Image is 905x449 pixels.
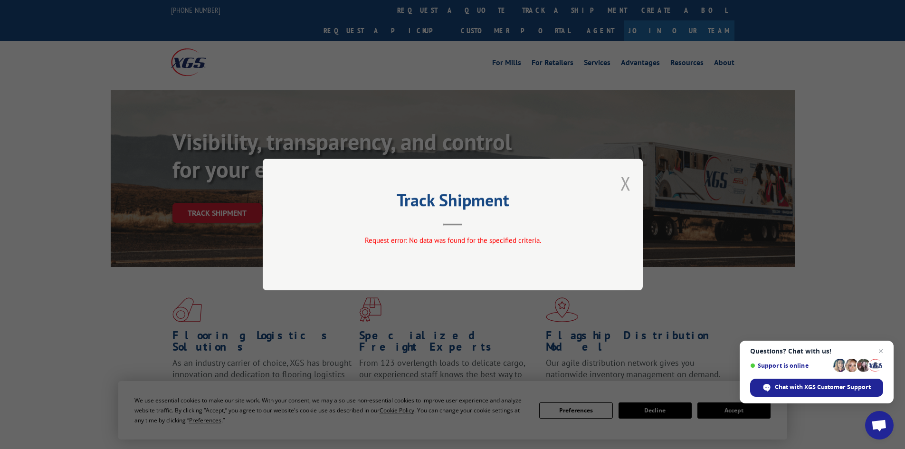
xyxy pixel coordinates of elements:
[310,193,595,211] h2: Track Shipment
[775,383,871,392] span: Chat with XGS Customer Support
[750,362,830,369] span: Support is online
[364,236,541,245] span: Request error: No data was found for the specified criteria.
[620,171,631,196] button: Close modal
[750,379,883,397] span: Chat with XGS Customer Support
[750,347,883,355] span: Questions? Chat with us!
[865,411,894,439] a: Open chat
